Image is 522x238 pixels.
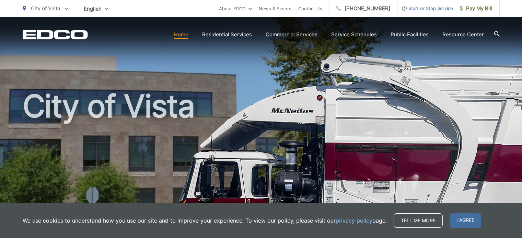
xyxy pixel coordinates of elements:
a: EDCD logo. Return to the homepage. [23,30,88,39]
span: Pay My Bill [460,4,492,13]
a: Home [174,30,188,39]
a: Service Schedules [331,30,377,39]
a: Tell me more [394,213,443,228]
a: News & Events [259,4,291,13]
a: Contact Us [298,4,322,13]
span: I agree [450,213,481,228]
span: City of Vista [31,5,60,12]
span: English [79,3,113,15]
p: We use cookies to understand how you use our site and to improve your experience. To view our pol... [23,216,387,225]
a: Resource Center [442,30,484,39]
a: Commercial Services [266,30,317,39]
a: Public Facilities [391,30,429,39]
a: About EDCO [219,4,252,13]
a: privacy policy [336,216,372,225]
a: Residential Services [202,30,252,39]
